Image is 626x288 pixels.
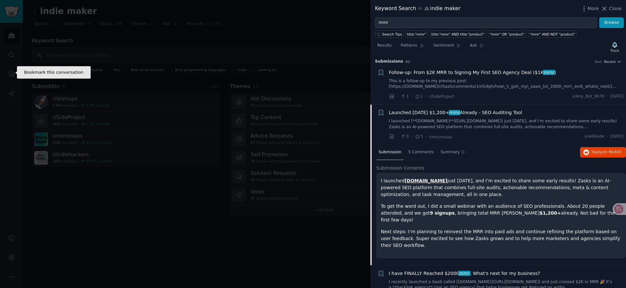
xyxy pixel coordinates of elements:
[389,118,624,130] a: I launched [**[DOMAIN_NAME]**]([URL][DOMAIN_NAME]) just [DATE], and I’m excited to share some ear...
[528,30,577,38] a: "mmr" AND NOT "product"
[470,43,477,49] span: Ask
[529,32,575,37] div: "mmr" AND NOT "product"
[389,69,556,76] a: Follow-up: From $2K MRR to Signing My First SEO Agency Deal ($1Kmmr)
[405,178,447,183] a: [DOMAIN_NAME]
[398,40,426,54] a: Patterns
[458,271,470,276] span: mmr
[406,60,410,64] span: 42
[389,78,624,90] a: This is a follow-up to my previous post: [https://[DOMAIN_NAME]/r/SaaS/comments/1mfz4ph/how\_i\_g...
[429,135,452,139] span: r/microsaas
[572,94,604,99] span: u/Any_Bat_9676
[610,134,624,140] span: [DATE]
[588,5,599,12] span: More
[430,210,455,216] strong: 9 signups
[610,94,624,99] span: [DATE]
[604,59,621,64] button: Recent
[603,150,621,154] span: on Reddit
[406,30,428,38] a: title:"mmr"
[489,32,524,37] div: "mmr" OR "product"
[431,40,463,54] a: Sentiment
[408,149,434,155] span: 5 Comments
[433,43,454,49] span: Sentiment
[407,32,426,37] div: title:"mmr"
[607,134,608,140] span: ·
[429,94,455,99] span: r/SideProject
[425,93,427,100] span: ·
[415,94,423,99] span: 1
[382,32,402,37] span: Search Tips
[389,109,522,116] span: Launched [DATE] $1,200+ Already - SEO Auditing Tool
[376,165,425,172] span: Submission Contents
[389,69,556,76] span: Follow-up: From $2K MRR to Signing My First SEO Agency Deal ($1K )
[415,134,423,140] span: 5
[411,93,412,100] span: ·
[389,270,540,277] span: I have FINALLY Reached $2000 . What's next for my business?
[375,30,403,38] button: Search Tips
[609,5,621,12] span: Close
[431,32,484,37] div: title:"mmr" AND title:"product"
[425,133,427,140] span: ·
[411,133,412,140] span: ·
[418,6,422,12] span: in
[400,94,409,99] span: 1
[381,228,621,249] p: Next steps: I’m planning to reinvest the MRR into paid ads and continue refining the platform bas...
[400,134,409,140] span: 0
[449,110,461,115] span: mmr
[401,43,417,49] span: Patterns
[608,40,621,54] button: Track
[584,134,604,140] span: u/willkode
[607,94,608,99] span: ·
[599,17,624,28] button: Browse
[375,40,394,54] a: Results
[375,5,460,13] div: Keyword Search indie maker
[430,30,486,38] a: title:"mmr" AND title:"product"
[397,133,398,140] span: ·
[591,149,621,155] span: Reply
[379,149,401,155] span: Submission
[375,17,597,28] input: Try a keyword related to your business
[601,5,621,12] button: Close
[488,30,526,38] a: "mmr" OR "product"
[580,147,626,158] button: Replyon Reddit
[389,109,522,116] a: Launched [DATE] $1,200+mmrAlready - SEO Auditing Tool
[377,43,392,49] span: Results
[595,59,602,64] div: Sort
[581,5,599,12] button: More
[389,270,540,277] a: I have FINALLY Reached $2000mmr. What's next for my business?
[540,210,561,216] strong: $1,200+
[381,203,621,223] p: To get the word out, I did a small webinar with an audience of SEO professionals. About 20 people...
[440,149,460,155] span: Summary
[397,93,398,100] span: ·
[543,70,555,75] span: mmr
[375,59,403,65] span: Submission s
[381,177,621,198] p: I launched just [DATE], and I’m excited to share some early results! Zasks is an AI-powered SEO p...
[604,59,616,64] span: Recent
[610,48,619,53] div: Track
[468,40,486,54] a: Ask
